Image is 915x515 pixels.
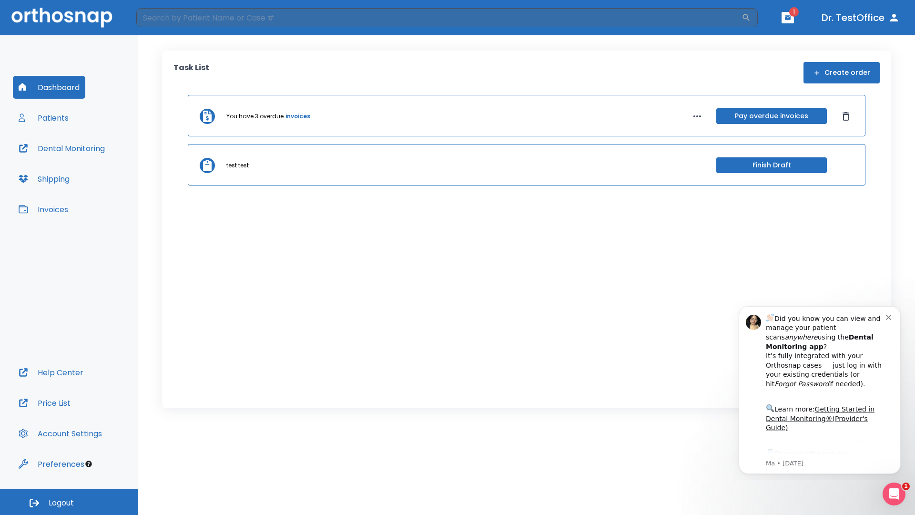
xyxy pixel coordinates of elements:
[49,498,74,508] span: Logout
[883,483,905,505] iframe: Intercom live chat
[716,157,827,173] button: Finish Draft
[13,453,90,475] button: Preferences
[162,15,169,22] button: Dismiss notification
[13,391,76,414] button: Price List
[902,483,910,490] span: 1
[84,460,93,468] div: Tooltip anchor
[838,109,854,124] button: Dismiss
[136,8,742,27] input: Search by Patient Name or Case #
[285,112,310,121] a: invoices
[818,9,904,26] button: Dr. TestOffice
[724,298,915,480] iframe: Intercom notifications message
[226,112,284,121] p: You have 3 overdue
[13,76,85,99] button: Dashboard
[789,7,799,17] span: 1
[13,167,75,190] button: Shipping
[11,8,112,27] img: Orthosnap
[13,137,111,160] button: Dental Monitoring
[13,422,108,445] button: Account Settings
[41,152,126,169] a: App Store
[13,198,74,221] button: Invoices
[716,108,827,124] button: Pay overdue invoices
[41,150,162,198] div: Download the app: | ​ Let us know if you need help getting started!
[803,62,880,83] button: Create order
[226,161,249,170] p: test test
[173,62,209,83] p: Task List
[13,106,74,129] button: Patients
[13,361,89,384] button: Help Center
[41,162,162,170] p: Message from Ma, sent 5w ago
